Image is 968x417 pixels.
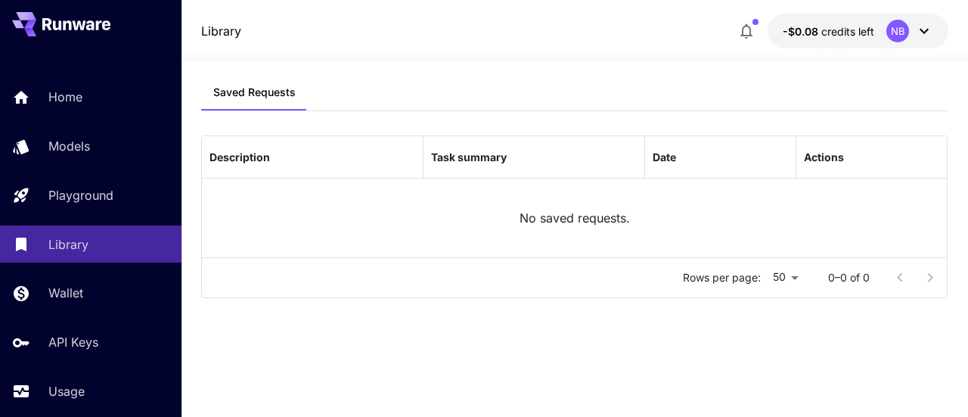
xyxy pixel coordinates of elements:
div: NB [886,20,909,42]
button: -$0.07568NB [768,14,948,48]
div: Description [209,151,270,163]
p: 0–0 of 0 [828,270,870,285]
div: -$0.07568 [783,23,874,39]
span: credits left [821,25,874,38]
nav: breadcrumb [201,22,241,40]
p: No saved requests. [520,209,630,227]
div: Date [653,151,676,163]
div: 50 [767,266,804,288]
p: Usage [48,382,85,400]
div: Actions [804,151,844,163]
p: Wallet [48,284,83,302]
p: API Keys [48,333,98,351]
a: Library [201,22,241,40]
span: Saved Requests [213,86,296,99]
span: -$0.08 [783,25,821,38]
p: Rows per page: [683,270,761,285]
p: Library [48,235,88,254]
p: Models [48,137,90,155]
p: Playground [48,186,113,204]
p: Home [48,88,82,106]
div: Task summary [431,151,507,163]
